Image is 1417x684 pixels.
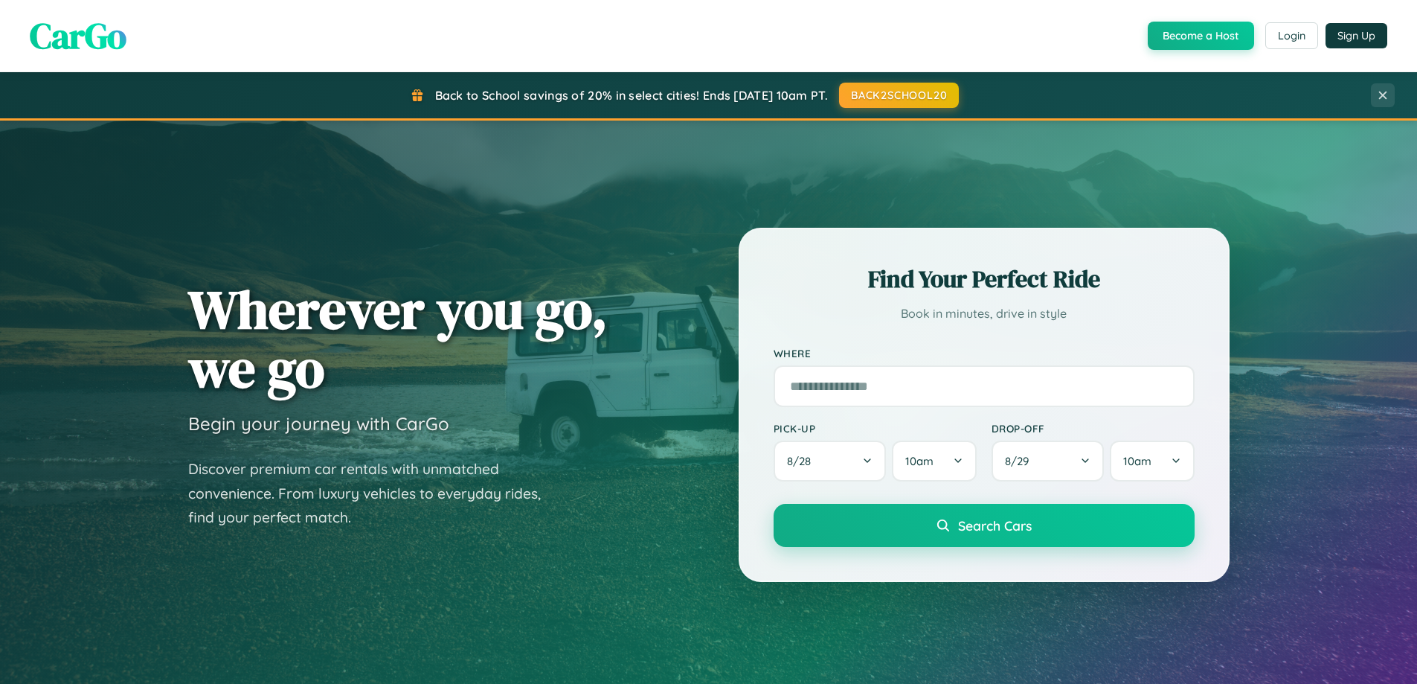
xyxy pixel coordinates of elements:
h2: Find Your Perfect Ride [774,263,1195,295]
button: Search Cars [774,504,1195,547]
button: Login [1265,22,1318,49]
span: Search Cars [958,517,1032,534]
span: 8 / 28 [787,454,818,468]
label: Drop-off [992,422,1195,435]
button: 10am [1110,441,1194,482]
button: 8/29 [992,441,1105,482]
h3: Begin your journey with CarGo [188,412,449,435]
h1: Wherever you go, we go [188,280,608,397]
button: Become a Host [1148,22,1254,50]
button: Sign Up [1326,23,1387,48]
button: 10am [892,441,976,482]
span: 10am [1123,454,1151,468]
span: Back to School savings of 20% in select cities! Ends [DATE] 10am PT. [435,88,828,103]
button: BACK2SCHOOL20 [839,83,959,108]
label: Where [774,347,1195,359]
button: 8/28 [774,441,887,482]
span: CarGo [30,11,126,60]
p: Discover premium car rentals with unmatched convenience. From luxury vehicles to everyday rides, ... [188,457,560,530]
span: 10am [905,454,934,468]
p: Book in minutes, drive in style [774,303,1195,325]
span: 8 / 29 [1005,454,1036,468]
label: Pick-up [774,422,977,435]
